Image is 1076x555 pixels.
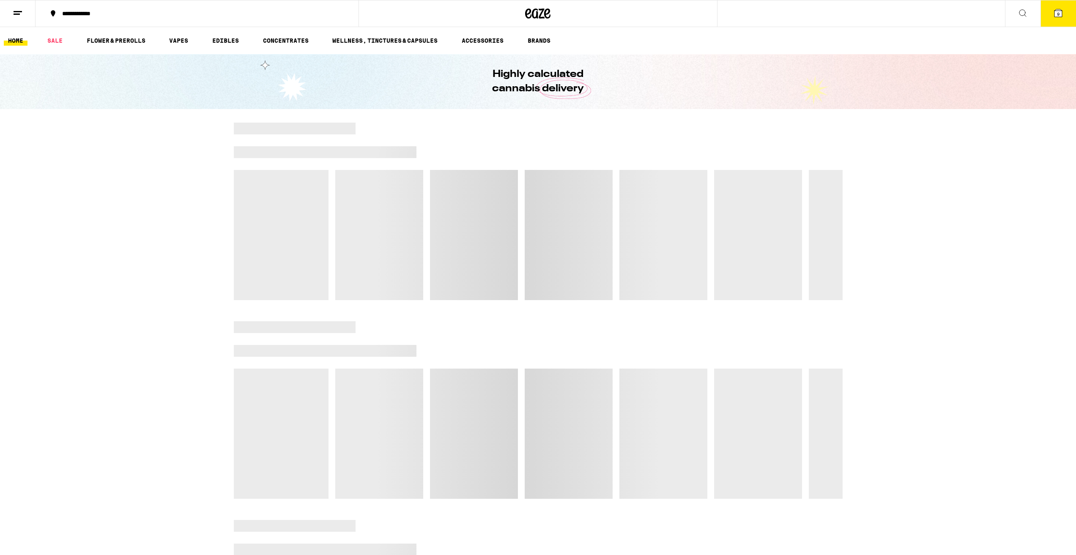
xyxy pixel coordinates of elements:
[1057,11,1060,16] span: 9
[1040,0,1076,27] button: 9
[328,36,442,46] a: WELLNESS, TINCTURES & CAPSULES
[208,36,243,46] a: EDIBLES
[523,36,555,46] a: BRANDS
[4,36,27,46] a: HOME
[259,36,313,46] a: CONCENTRATES
[82,36,150,46] a: FLOWER & PREROLLS
[165,36,192,46] a: VAPES
[457,36,508,46] a: ACCESSORIES
[468,67,608,96] h1: Highly calculated cannabis delivery
[43,36,67,46] a: SALE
